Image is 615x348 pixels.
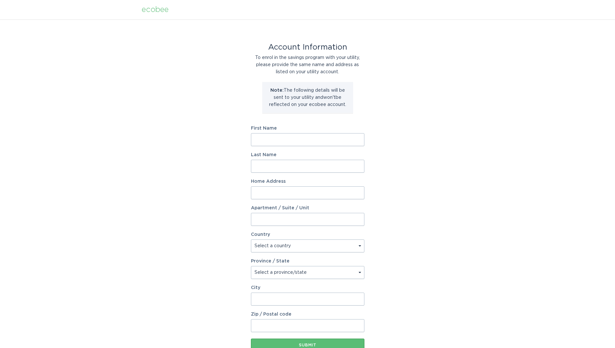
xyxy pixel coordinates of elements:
label: Apartment / Suite / Unit [251,206,364,210]
label: Country [251,232,270,237]
label: City [251,285,364,290]
strong: Note: [270,88,284,93]
label: Home Address [251,179,364,184]
p: The following details will be sent to your utility and won't be reflected on your ecobee account. [267,87,348,108]
div: To enrol in the savings program with your utility, please provide the same name and address as li... [251,54,364,75]
label: Last Name [251,153,364,157]
div: Account Information [251,44,364,51]
label: First Name [251,126,364,131]
div: Submit [254,343,361,347]
label: Province / State [251,259,290,263]
label: Zip / Postal code [251,312,364,317]
div: ecobee [142,6,169,13]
